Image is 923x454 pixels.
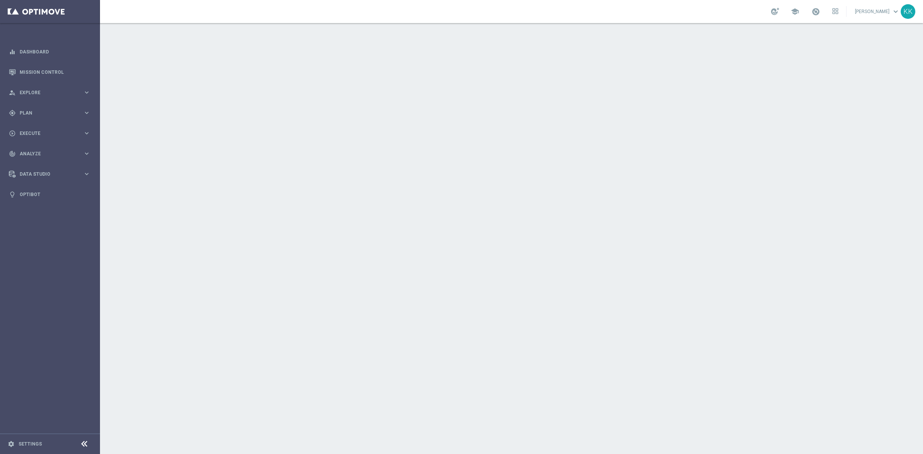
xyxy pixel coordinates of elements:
[9,89,16,96] i: person_search
[8,171,91,177] button: Data Studio keyboard_arrow_right
[8,151,91,157] button: track_changes Analyze keyboard_arrow_right
[854,6,901,17] a: [PERSON_NAME]keyboard_arrow_down
[9,191,16,198] i: lightbulb
[8,110,91,116] button: gps_fixed Plan keyboard_arrow_right
[8,49,91,55] button: equalizer Dashboard
[20,184,90,205] a: Optibot
[20,131,83,136] span: Execute
[18,442,42,446] a: Settings
[20,62,90,82] a: Mission Control
[9,42,90,62] div: Dashboard
[9,110,16,116] i: gps_fixed
[9,184,90,205] div: Optibot
[9,130,16,137] i: play_circle_outline
[9,171,83,178] div: Data Studio
[9,48,16,55] i: equalizer
[9,130,83,137] div: Execute
[891,7,900,16] span: keyboard_arrow_down
[20,90,83,95] span: Explore
[9,150,83,157] div: Analyze
[8,191,91,198] button: lightbulb Optibot
[83,130,90,137] i: keyboard_arrow_right
[8,130,91,136] button: play_circle_outline Execute keyboard_arrow_right
[83,150,90,157] i: keyboard_arrow_right
[20,111,83,115] span: Plan
[83,109,90,116] i: keyboard_arrow_right
[20,42,90,62] a: Dashboard
[20,172,83,176] span: Data Studio
[8,90,91,96] button: person_search Explore keyboard_arrow_right
[83,170,90,178] i: keyboard_arrow_right
[791,7,799,16] span: school
[83,89,90,96] i: keyboard_arrow_right
[8,441,15,447] i: settings
[8,69,91,75] button: Mission Control
[9,150,16,157] i: track_changes
[901,4,915,19] div: KK
[9,62,90,82] div: Mission Control
[9,89,83,96] div: Explore
[9,110,83,116] div: Plan
[20,151,83,156] span: Analyze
